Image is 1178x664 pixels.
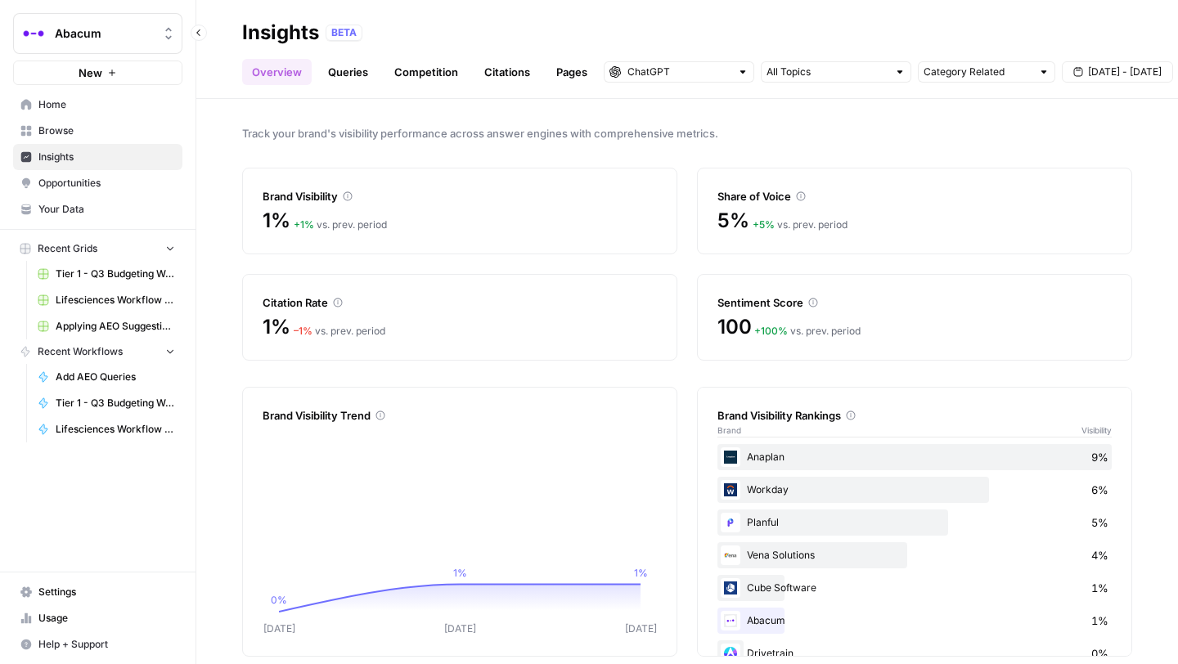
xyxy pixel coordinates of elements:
[55,25,154,42] span: Abacum
[1091,612,1108,629] span: 1%
[717,294,1112,311] div: Sentiment Score
[30,390,182,416] a: Tier 1 - Q3 Budgeting Workflows
[30,416,182,442] a: Lifesciences Workflow ([DATE])
[294,325,312,337] span: – 1 %
[263,622,295,635] tspan: [DATE]
[627,64,731,80] input: ChatGPT
[30,364,182,390] a: Add AEO Queries
[263,188,657,204] div: Brand Visibility
[263,294,657,311] div: Citation Rate
[13,605,182,631] a: Usage
[38,123,175,138] span: Browse
[717,575,1112,601] div: Cube Software
[717,407,1112,424] div: Brand Visibility Rankings
[721,480,740,500] img: jzoxgx4vsp0oigc9x6a9eruy45gz
[56,396,175,411] span: Tier 1 - Q3 Budgeting Workflows
[1091,645,1108,662] span: 0%
[318,59,378,85] a: Queries
[13,579,182,605] a: Settings
[444,622,476,635] tspan: [DATE]
[38,97,175,112] span: Home
[326,25,362,41] div: BETA
[1091,514,1108,531] span: 5%
[546,59,597,85] a: Pages
[754,325,788,337] span: + 100 %
[38,611,175,626] span: Usage
[1091,580,1108,596] span: 1%
[263,314,290,340] span: 1%
[13,631,182,657] button: Help + Support
[1091,482,1108,498] span: 6%
[56,422,175,437] span: Lifesciences Workflow ([DATE])
[56,370,175,384] span: Add AEO Queries
[56,267,175,281] span: Tier 1 - Q3 Budgeting Workflows Grid
[721,611,740,630] img: 4u3t5ag124w64ozvv2ge5jkmdj7i
[717,444,1112,470] div: Anaplan
[753,218,775,231] span: + 5 %
[717,608,1112,634] div: Abacum
[294,218,387,232] div: vs. prev. period
[453,567,467,579] tspan: 1%
[474,59,540,85] a: Citations
[717,314,751,340] span: 100
[56,319,175,334] span: Applying AEO Suggestions
[13,196,182,222] a: Your Data
[754,324,861,339] div: vs. prev. period
[294,324,385,339] div: vs. prev. period
[38,150,175,164] span: Insights
[13,339,182,364] button: Recent Workflows
[767,64,888,80] input: All Topics
[13,144,182,170] a: Insights
[1091,449,1108,465] span: 9%
[13,236,182,261] button: Recent Grids
[721,578,740,598] img: 5c1vvc5slkkcrghzqv8odreykg6a
[1081,424,1112,437] span: Visibility
[38,241,97,256] span: Recent Grids
[717,188,1112,204] div: Share of Voice
[13,13,182,54] button: Workspace: Abacum
[13,170,182,196] a: Opportunities
[263,208,290,234] span: 1%
[30,287,182,313] a: Lifesciences Workflow ([DATE]) Grid
[717,208,749,234] span: 5%
[721,513,740,532] img: 9ardner9qrd15gzuoui41lelvr0l
[38,344,123,359] span: Recent Workflows
[294,218,314,231] span: + 1 %
[13,118,182,144] a: Browse
[79,65,102,81] span: New
[717,477,1112,503] div: Workday
[721,545,740,565] img: 2br2unh0zov217qnzgjpoog1wm0p
[38,202,175,217] span: Your Data
[242,59,312,85] a: Overview
[1091,547,1108,563] span: 4%
[263,407,657,424] div: Brand Visibility Trend
[625,622,657,635] tspan: [DATE]
[1062,61,1173,83] button: [DATE] - [DATE]
[38,176,175,191] span: Opportunities
[38,637,175,652] span: Help + Support
[1088,65,1162,79] span: [DATE] - [DATE]
[30,261,182,287] a: Tier 1 - Q3 Budgeting Workflows Grid
[38,585,175,599] span: Settings
[753,218,848,232] div: vs. prev. period
[13,61,182,85] button: New
[271,594,287,606] tspan: 0%
[242,20,319,46] div: Insights
[717,509,1112,536] div: Planful
[30,313,182,339] a: Applying AEO Suggestions
[717,424,741,437] span: Brand
[634,567,648,579] tspan: 1%
[242,125,1132,141] span: Track your brand's visibility performance across answer engines with comprehensive metrics.
[924,64,1032,80] input: Category Related
[721,447,740,467] img: i3l0twinuru4r0ir99tvr9iljmmv
[56,293,175,307] span: Lifesciences Workflow ([DATE]) Grid
[384,59,468,85] a: Competition
[13,92,182,118] a: Home
[717,542,1112,568] div: Vena Solutions
[721,644,740,663] img: dcuc0imcedcvd8rx1333yr3iep8l
[19,19,48,48] img: Abacum Logo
